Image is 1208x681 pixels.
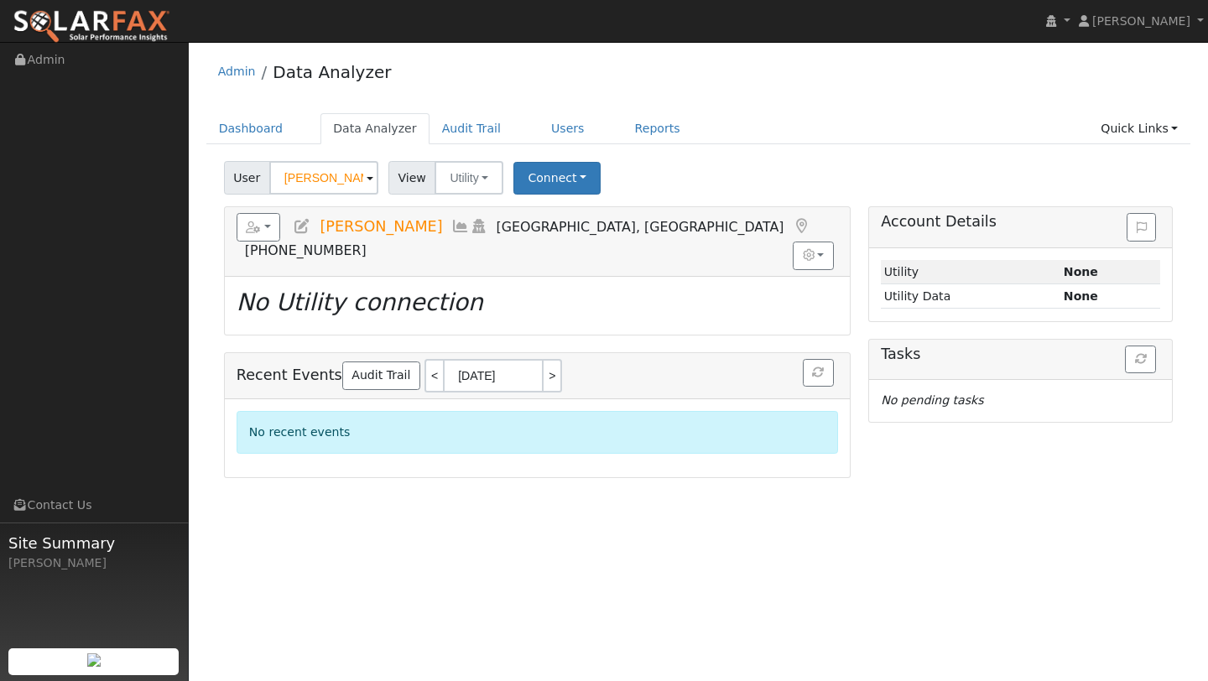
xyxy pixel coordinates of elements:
[237,359,838,392] h5: Recent Events
[881,393,983,407] i: No pending tasks
[206,113,296,144] a: Dashboard
[1064,289,1098,303] strong: None
[13,9,170,44] img: SolarFax
[342,361,420,390] a: Audit Trail
[1125,346,1156,374] button: Refresh
[803,359,834,387] button: Refresh
[218,65,256,78] a: Admin
[1092,14,1190,28] span: [PERSON_NAME]
[269,161,378,195] input: Select a User
[622,113,693,144] a: Reports
[792,218,810,235] a: Map
[273,62,391,82] a: Data Analyzer
[424,359,443,392] a: <
[8,554,180,572] div: [PERSON_NAME]
[87,653,101,667] img: retrieve
[881,260,1060,284] td: Utility
[237,289,483,316] i: No Utility connection
[539,113,597,144] a: Users
[544,359,562,392] a: >
[470,218,488,235] a: Login As (last Never)
[430,113,513,144] a: Audit Trail
[237,411,838,454] div: No recent events
[1064,265,1098,278] strong: ID: null, authorized: None
[513,162,601,195] button: Connect
[293,218,311,235] a: Edit User (38196)
[435,161,503,195] button: Utility
[245,242,367,258] span: [PHONE_NUMBER]
[320,113,430,144] a: Data Analyzer
[224,161,270,195] span: User
[388,161,436,195] span: View
[881,284,1060,309] td: Utility Data
[1127,213,1156,242] button: Issue History
[881,213,1160,231] h5: Account Details
[1088,113,1190,144] a: Quick Links
[881,346,1160,363] h5: Tasks
[451,218,470,235] a: Multi-Series Graph
[8,532,180,554] span: Site Summary
[497,219,784,235] span: [GEOGRAPHIC_DATA], [GEOGRAPHIC_DATA]
[320,218,442,235] span: [PERSON_NAME]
